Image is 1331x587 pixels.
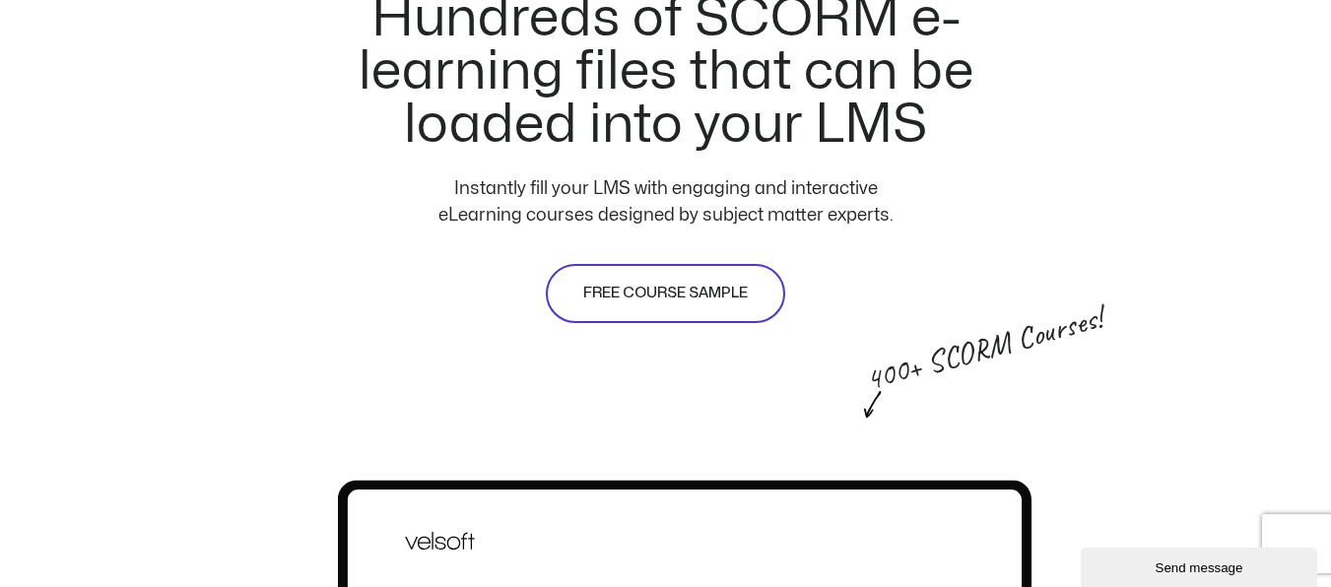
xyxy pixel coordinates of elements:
iframe: chat widget [1081,544,1321,587]
a: FREE COURSE SAMPLE [546,264,785,323]
span: FREE COURSE SAMPLE [583,282,748,305]
p: 400+ SCORM Courses! [863,322,1032,396]
p: Instantly fill your LMS with engaging and interactive eLearning courses designed by subject matte... [414,175,918,228]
